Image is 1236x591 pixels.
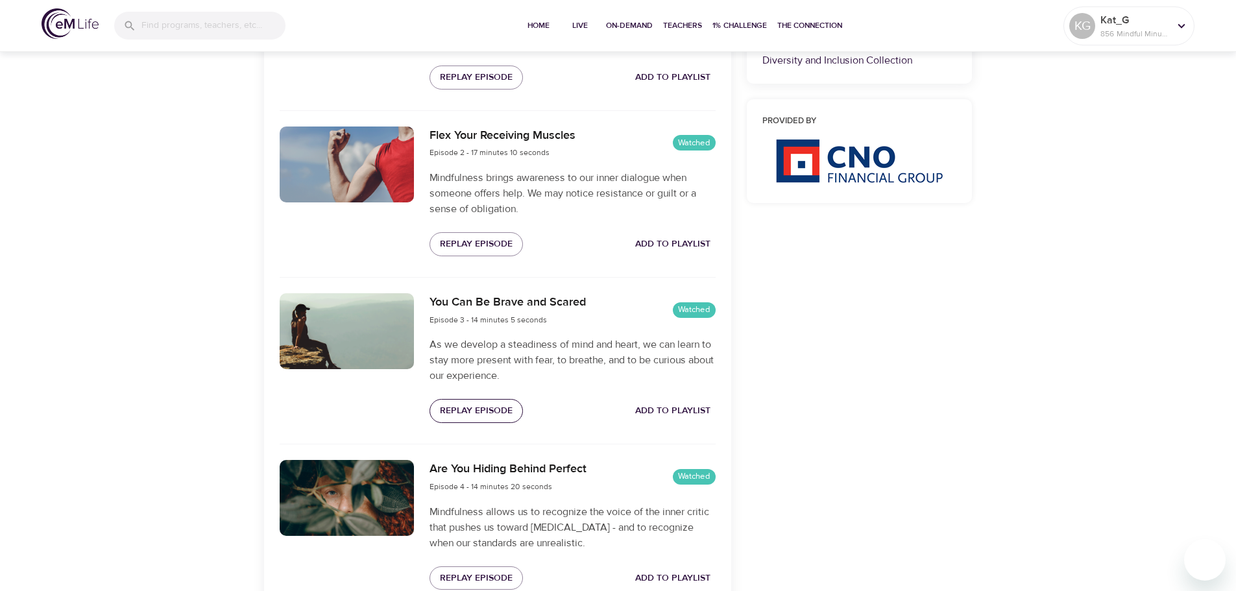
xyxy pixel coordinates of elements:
span: Home [523,19,554,32]
span: Add to Playlist [635,69,710,86]
img: CNO%20logo.png [775,139,943,183]
button: Replay Episode [430,566,523,590]
img: logo [42,8,99,39]
h6: Provided by [762,115,957,128]
span: Replay Episode [440,403,513,419]
p: As we develop a steadiness of mind and heart, we can learn to stay more present with fear, to bre... [430,337,715,383]
span: On-Demand [606,19,653,32]
button: Replay Episode [430,399,523,423]
h6: Are You Hiding Behind Perfect [430,460,587,479]
span: Teachers [663,19,702,32]
span: Watched [673,137,716,149]
button: Add to Playlist [630,232,716,256]
span: Live [564,19,596,32]
span: Episode 2 - 17 minutes 10 seconds [430,147,550,158]
span: Add to Playlist [635,570,710,586]
span: The Connection [777,19,842,32]
button: Add to Playlist [630,566,716,590]
div: KG [1069,13,1095,39]
iframe: Button to launch messaging window [1184,539,1226,581]
button: Replay Episode [430,66,523,90]
span: Watched [673,470,716,483]
p: Kat_G [1100,12,1169,28]
h6: Flex Your Receiving Muscles [430,127,576,145]
span: Add to Playlist [635,403,710,419]
span: Episode 4 - 14 minutes 20 seconds [430,481,552,492]
span: Replay Episode [440,570,513,586]
a: Diversity and Inclusion Collection [762,54,912,67]
span: Replay Episode [440,69,513,86]
p: Mindfulness brings awareness to our inner dialogue when someone offers help. We may notice resist... [430,170,715,217]
button: Replay Episode [430,232,523,256]
p: 856 Mindful Minutes [1100,28,1169,40]
p: Mindfulness allows us to recognize the voice of the inner critic that pushes us toward [MEDICAL_D... [430,504,715,551]
button: Add to Playlist [630,66,716,90]
span: 1% Challenge [712,19,767,32]
span: Replay Episode [440,236,513,252]
input: Find programs, teachers, etc... [141,12,285,40]
span: Episode 3 - 14 minutes 5 seconds [430,315,547,325]
button: Add to Playlist [630,399,716,423]
span: Add to Playlist [635,236,710,252]
span: Watched [673,304,716,316]
h6: You Can Be Brave and Scared [430,293,586,312]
